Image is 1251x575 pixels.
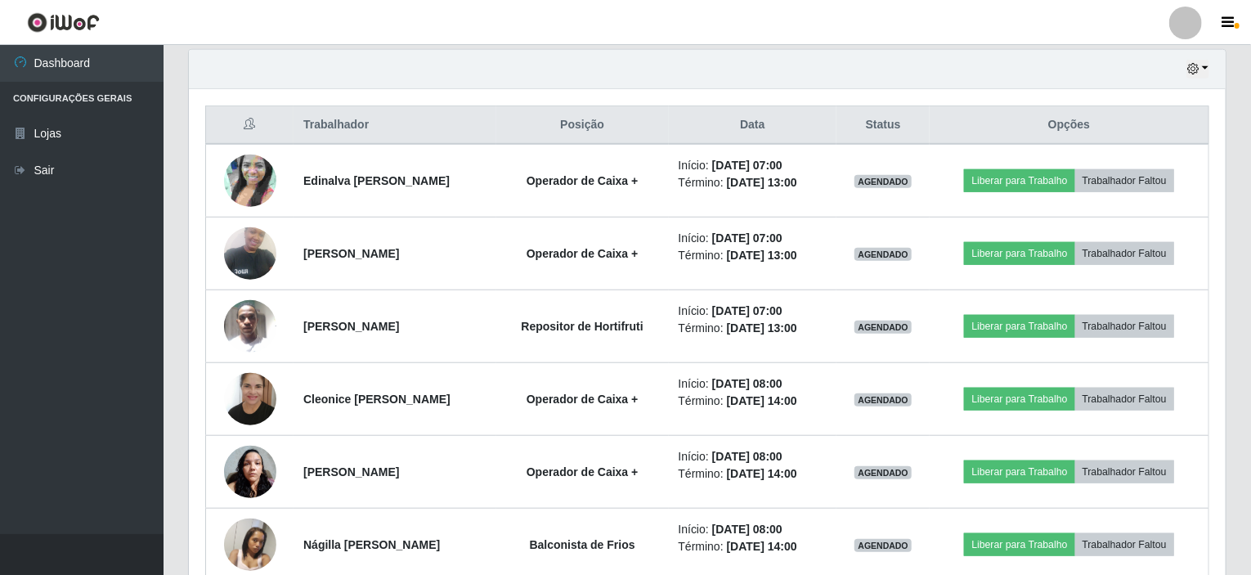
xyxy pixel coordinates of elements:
[964,242,1074,265] button: Liberar para Trabalho
[303,393,451,406] strong: Cleonice [PERSON_NAME]
[679,448,827,465] li: Início:
[224,218,276,288] img: 1724608563724.jpeg
[854,466,912,479] span: AGENDADO
[679,230,827,247] li: Início:
[1075,460,1174,483] button: Trabalhador Faltou
[712,159,782,172] time: [DATE] 07:00
[964,533,1074,556] button: Liberar para Trabalho
[727,249,797,262] time: [DATE] 13:00
[1075,315,1174,338] button: Trabalhador Faltou
[303,174,450,187] strong: Edinalva [PERSON_NAME]
[294,106,496,145] th: Trabalhador
[527,247,639,260] strong: Operador de Caixa +
[521,320,643,333] strong: Repositor de Hortifruti
[669,106,837,145] th: Data
[836,106,930,145] th: Status
[930,106,1208,145] th: Opções
[224,364,276,434] img: 1727450734629.jpeg
[679,174,827,191] li: Término:
[527,393,639,406] strong: Operador de Caixa +
[679,521,827,538] li: Início:
[224,437,276,506] img: 1714848493564.jpeg
[964,169,1074,192] button: Liberar para Trabalho
[224,291,276,361] img: 1689468320787.jpeg
[712,450,782,463] time: [DATE] 08:00
[679,375,827,393] li: Início:
[854,393,912,407] span: AGENDADO
[679,393,827,410] li: Término:
[712,377,782,390] time: [DATE] 08:00
[679,320,827,337] li: Término:
[303,320,399,333] strong: [PERSON_NAME]
[679,465,827,483] li: Término:
[530,538,635,551] strong: Balconista de Frios
[712,523,782,536] time: [DATE] 08:00
[1075,533,1174,556] button: Trabalhador Faltou
[727,176,797,189] time: [DATE] 13:00
[727,540,797,553] time: [DATE] 14:00
[224,134,276,227] img: 1650687338616.jpeg
[854,539,912,552] span: AGENDADO
[679,157,827,174] li: Início:
[727,467,797,480] time: [DATE] 14:00
[712,231,782,245] time: [DATE] 07:00
[527,465,639,478] strong: Operador de Caixa +
[496,106,669,145] th: Posição
[1075,388,1174,411] button: Trabalhador Faltou
[679,303,827,320] li: Início:
[854,175,912,188] span: AGENDADO
[27,12,100,33] img: CoreUI Logo
[964,315,1074,338] button: Liberar para Trabalho
[303,465,399,478] strong: [PERSON_NAME]
[679,538,827,555] li: Término:
[964,388,1074,411] button: Liberar para Trabalho
[1075,242,1174,265] button: Trabalhador Faltou
[854,248,912,261] span: AGENDADO
[964,460,1074,483] button: Liberar para Trabalho
[727,321,797,335] time: [DATE] 13:00
[303,538,440,551] strong: Nágilla [PERSON_NAME]
[727,394,797,407] time: [DATE] 14:00
[679,247,827,264] li: Término:
[854,321,912,334] span: AGENDADO
[712,304,782,317] time: [DATE] 07:00
[303,247,399,260] strong: [PERSON_NAME]
[1075,169,1174,192] button: Trabalhador Faltou
[527,174,639,187] strong: Operador de Caixa +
